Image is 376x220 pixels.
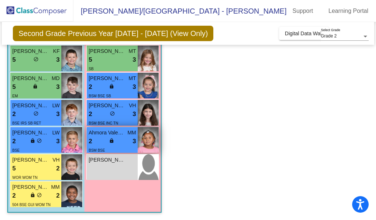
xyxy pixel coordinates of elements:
span: 3 [56,55,59,65]
span: LW [53,129,60,137]
span: 3 [133,82,136,92]
span: 2 [12,109,15,119]
span: [PERSON_NAME] [12,129,49,137]
span: LW [53,102,60,109]
span: MT [129,47,136,55]
span: MD [52,75,60,82]
span: BSM BSE INC TN [88,121,118,125]
span: [PERSON_NAME] [88,102,125,109]
span: KF [53,47,60,55]
span: Ahmora Valentine [88,129,125,137]
span: 5 [12,55,15,65]
span: 3 [56,137,59,146]
span: MM [51,183,59,191]
span: [PERSON_NAME] [12,102,49,109]
span: [PERSON_NAME]/[GEOGRAPHIC_DATA] - [PERSON_NAME] [73,5,286,17]
span: EM [12,94,18,98]
span: [PERSON_NAME] [12,183,49,191]
span: Second Grade Previous Year [DATE] - [DATE] (View Only) [13,26,213,41]
span: VH [129,102,136,109]
span: SB [88,67,93,71]
span: 3 [56,82,59,92]
a: Learning Portal [323,5,375,17]
span: 2 [88,109,92,119]
span: 2 [88,137,92,146]
span: 3 [56,109,59,119]
span: BSE IRS SB RET [12,121,41,125]
span: do_not_disturb_alt [33,111,39,116]
span: do_not_disturb_alt [110,111,115,116]
span: Digital Data Wall [285,30,323,36]
span: 3 [133,55,136,65]
span: 504 BSE GUI WOM TN [12,203,50,207]
span: [PERSON_NAME] [88,47,125,55]
span: 2 [12,191,15,201]
span: MT [129,75,136,82]
span: VH [53,156,59,164]
span: [PERSON_NAME] [88,156,125,164]
span: lock [30,138,35,143]
span: Grade 2 [321,33,337,39]
span: 2 [88,82,92,92]
span: 5 [12,82,15,92]
span: do_not_disturb_alt [37,138,42,143]
span: 2 [56,191,59,201]
span: [PERSON_NAME] [12,47,49,55]
span: lock [30,192,35,198]
span: lock [33,84,38,89]
span: 5 [12,164,15,173]
span: BSM BSE SB [88,94,111,98]
span: do_not_disturb_alt [33,57,39,62]
span: 5 [88,55,92,65]
span: [PERSON_NAME] [12,75,49,82]
span: 3 [133,137,136,146]
span: MM [127,129,136,137]
span: [PERSON_NAME] [88,75,125,82]
button: Digital Data Wall [279,27,329,40]
span: 3 [133,109,136,119]
span: [PERSON_NAME] [12,156,49,164]
span: WOR WOM TN [12,176,37,180]
span: 2 [12,137,15,146]
span: BSM BSE [88,148,105,152]
span: lock [109,84,114,89]
span: do_not_disturb_alt [37,192,42,198]
span: BSE [12,148,19,152]
span: lock [109,138,114,143]
a: Support [286,5,319,17]
span: 2 [56,164,59,173]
